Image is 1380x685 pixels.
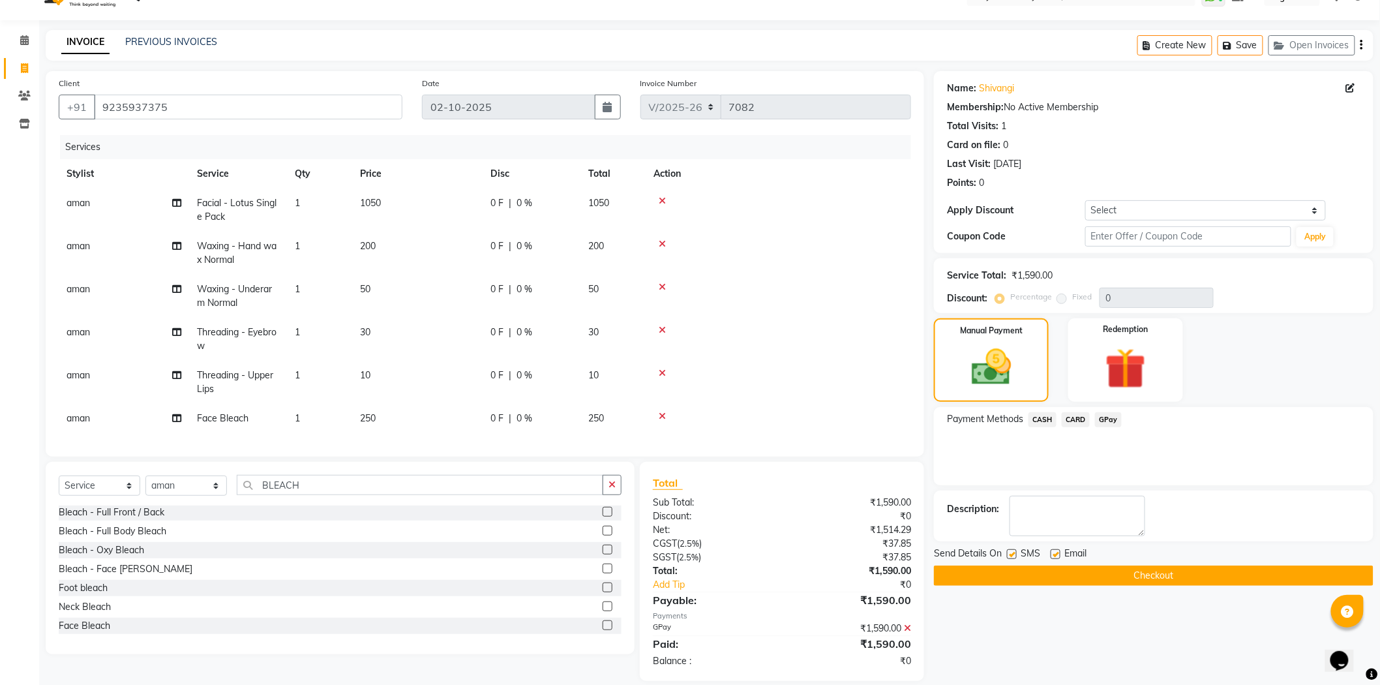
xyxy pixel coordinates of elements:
[782,523,921,537] div: ₹1,514.29
[360,369,370,381] span: 10
[643,592,782,608] div: Payable:
[422,78,440,89] label: Date
[94,95,402,119] input: Search by Name/Mobile/Email/Code
[947,412,1023,426] span: Payment Methods
[59,543,144,557] div: Bleach - Oxy Bleach
[125,36,217,48] a: PREVIOUS INVOICES
[197,197,277,222] span: Facial - Lotus Single Pack
[947,100,1004,114] div: Membership:
[782,622,921,635] div: ₹1,590.00
[360,326,370,338] span: 30
[189,159,287,189] th: Service
[643,496,782,510] div: Sub Total:
[517,326,532,339] span: 0 %
[360,240,376,252] span: 200
[67,412,90,424] span: aman
[59,562,192,576] div: Bleach - Face [PERSON_NAME]
[640,78,697,89] label: Invoice Number
[59,619,110,633] div: Face Bleach
[59,506,164,519] div: Bleach - Full Front / Back
[947,230,1085,243] div: Coupon Code
[782,636,921,652] div: ₹1,590.00
[509,196,511,210] span: |
[782,551,921,564] div: ₹37.85
[588,197,609,209] span: 1050
[588,240,604,252] span: 200
[947,138,1000,152] div: Card on file:
[805,578,922,592] div: ₹0
[1095,412,1122,427] span: GPay
[1325,633,1367,672] iframe: chat widget
[643,622,782,635] div: GPay
[59,600,111,614] div: Neck Bleach
[993,157,1021,171] div: [DATE]
[59,78,80,89] label: Client
[680,538,699,549] span: 2.5%
[1218,35,1263,55] button: Save
[643,523,782,537] div: Net:
[517,282,532,296] span: 0 %
[360,283,370,295] span: 50
[782,510,921,523] div: ₹0
[979,176,984,190] div: 0
[947,82,976,95] div: Name:
[59,525,166,538] div: Bleach - Full Body Bleach
[1137,35,1212,55] button: Create New
[60,135,921,159] div: Services
[237,475,603,495] input: Search or Scan
[947,502,999,516] div: Description:
[1103,324,1148,335] label: Redemption
[947,176,976,190] div: Points:
[517,239,532,253] span: 0 %
[509,412,511,425] span: |
[517,412,532,425] span: 0 %
[67,240,90,252] span: aman
[59,95,95,119] button: +91
[59,581,108,595] div: Foot bleach
[67,283,90,295] span: aman
[360,197,381,209] span: 1050
[588,369,599,381] span: 10
[947,269,1006,282] div: Service Total:
[947,100,1360,114] div: No Active Membership
[1297,227,1334,247] button: Apply
[287,159,352,189] th: Qty
[1021,547,1040,563] span: SMS
[483,159,580,189] th: Disc
[197,240,277,266] span: Waxing - Hand wax Normal
[490,239,503,253] span: 0 F
[517,196,532,210] span: 0 %
[295,197,300,209] span: 1
[782,537,921,551] div: ₹37.85
[295,240,300,252] span: 1
[947,119,998,133] div: Total Visits:
[934,566,1373,586] button: Checkout
[653,538,677,549] span: CGST
[643,564,782,578] div: Total:
[947,157,991,171] div: Last Visit:
[197,369,273,395] span: Threading - Upper Lips
[782,654,921,668] div: ₹0
[1064,547,1087,563] span: Email
[509,369,511,382] span: |
[1092,343,1159,394] img: _gift.svg
[782,592,921,608] div: ₹1,590.00
[1028,412,1057,427] span: CASH
[947,292,987,305] div: Discount:
[1062,412,1090,427] span: CARD
[653,476,683,490] span: Total
[1003,138,1008,152] div: 0
[653,611,911,622] div: Payments
[67,197,90,209] span: aman
[643,510,782,523] div: Discount:
[979,82,1014,95] a: Shivangi
[934,547,1002,563] span: Send Details On
[588,326,599,338] span: 30
[197,283,272,309] span: Waxing - Underarm Normal
[295,283,300,295] span: 1
[1001,119,1006,133] div: 1
[61,31,110,54] a: INVOICE
[580,159,646,189] th: Total
[959,344,1024,390] img: _cash.svg
[588,412,604,424] span: 250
